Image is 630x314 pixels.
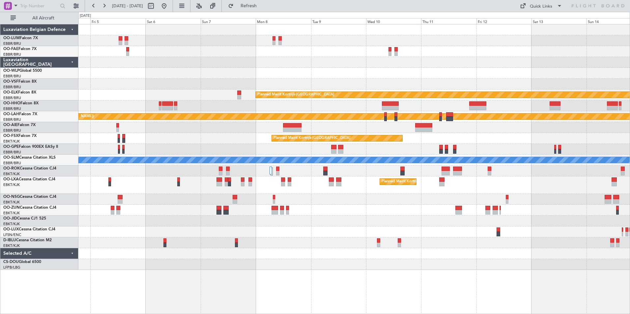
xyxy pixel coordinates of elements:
a: OO-ZUNCessna Citation CJ4 [3,206,56,210]
a: EBKT/KJK [3,222,20,226]
span: OO-ROK [3,167,20,170]
a: D-IBLUCessna Citation M2 [3,238,52,242]
span: OO-HHO [3,101,20,105]
input: Trip Number [20,1,58,11]
a: EBKT/KJK [3,200,20,205]
span: OO-GPE [3,145,19,149]
div: Fri 5 [90,18,145,24]
a: CS-DOUGlobal 6500 [3,260,41,264]
span: OO-NSG [3,195,20,199]
span: OO-SLM [3,156,19,160]
button: Refresh [225,1,265,11]
span: OO-LUM [3,36,20,40]
div: Planned Maint Kortrijk-[GEOGRAPHIC_DATA] [257,90,334,100]
a: LFPB/LBG [3,265,20,270]
span: OO-AIE [3,123,17,127]
a: OO-NSGCessna Citation CJ4 [3,195,56,199]
a: EBBR/BRU [3,106,21,111]
a: OO-GPEFalcon 900EX EASy II [3,145,58,149]
a: EBBR/BRU [3,74,21,79]
a: OO-WLPGlobal 5500 [3,69,42,73]
a: EBKT/KJK [3,182,20,187]
a: OO-LAHFalcon 7X [3,112,37,116]
span: OO-LAH [3,112,19,116]
div: [DATE] [80,13,91,19]
a: EBBR/BRU [3,117,21,122]
a: EBBR/BRU [3,161,21,166]
a: EBBR/BRU [3,85,21,90]
div: Fri 12 [476,18,531,24]
a: EBKT/KJK [3,139,20,144]
a: OO-ROKCessna Citation CJ4 [3,167,56,170]
span: D-IBLU [3,238,16,242]
a: OO-JIDCessna CJ1 525 [3,217,46,221]
a: OO-SLMCessna Citation XLS [3,156,56,160]
button: Quick Links [517,1,565,11]
div: Quick Links [530,3,552,10]
a: EBKT/KJK [3,211,20,216]
span: OO-ZUN [3,206,20,210]
a: OO-FAEFalcon 7X [3,47,37,51]
span: All Aircraft [17,16,70,20]
span: OO-LUX [3,227,19,231]
div: Tue 9 [311,18,366,24]
div: Sat 13 [531,18,587,24]
span: Refresh [235,4,263,8]
a: OO-HHOFalcon 8X [3,101,39,105]
a: EBBR/BRU [3,150,21,155]
a: EBKT/KJK [3,243,20,248]
span: OO-LXA [3,177,19,181]
a: OO-VSFFalcon 8X [3,80,37,84]
div: Wed 10 [366,18,421,24]
a: EBKT/KJK [3,171,20,176]
span: CS-DOU [3,260,19,264]
span: OO-FAE [3,47,18,51]
a: EBBR/BRU [3,95,21,100]
div: Mon 8 [256,18,311,24]
a: EBBR/BRU [3,52,21,57]
span: OO-WLP [3,69,19,73]
span: OO-JID [3,217,17,221]
span: [DATE] - [DATE] [112,3,143,9]
a: OO-ELKFalcon 8X [3,91,36,94]
a: EBBR/BRU [3,128,21,133]
div: Sun 7 [201,18,256,24]
a: OO-LXACessna Citation CJ4 [3,177,55,181]
span: OO-FSX [3,134,18,138]
button: All Aircraft [7,13,72,23]
div: Planned Maint Kortrijk-[GEOGRAPHIC_DATA] [273,133,350,143]
a: OO-LUMFalcon 7X [3,36,38,40]
a: OO-FSXFalcon 7X [3,134,37,138]
span: OO-ELK [3,91,18,94]
a: EBBR/BRU [3,41,21,46]
div: Planned Maint Kortrijk-[GEOGRAPHIC_DATA] [382,177,458,187]
div: Sat 6 [146,18,201,24]
a: OO-AIEFalcon 7X [3,123,36,127]
a: OO-LUXCessna Citation CJ4 [3,227,55,231]
span: OO-VSF [3,80,18,84]
a: LFSN/ENC [3,232,21,237]
div: Thu 11 [421,18,476,24]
